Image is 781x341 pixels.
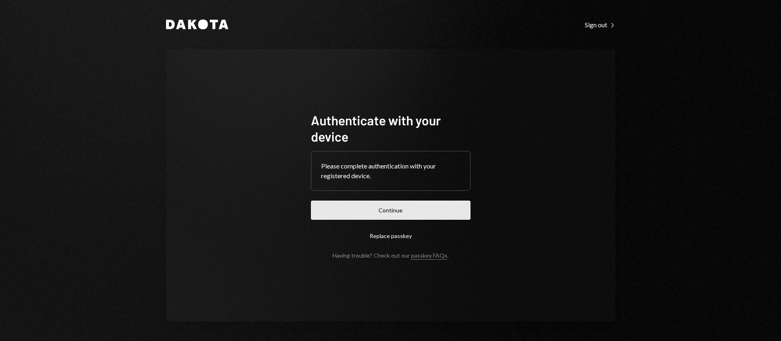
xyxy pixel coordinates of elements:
[333,252,448,259] div: Having trouble? Check out our .
[585,20,615,29] a: Sign out
[311,226,470,245] button: Replace passkey
[411,252,447,260] a: passkey FAQs
[585,21,615,29] div: Sign out
[311,201,470,220] button: Continue
[321,161,460,181] div: Please complete authentication with your registered device.
[311,112,470,144] h1: Authenticate with your device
